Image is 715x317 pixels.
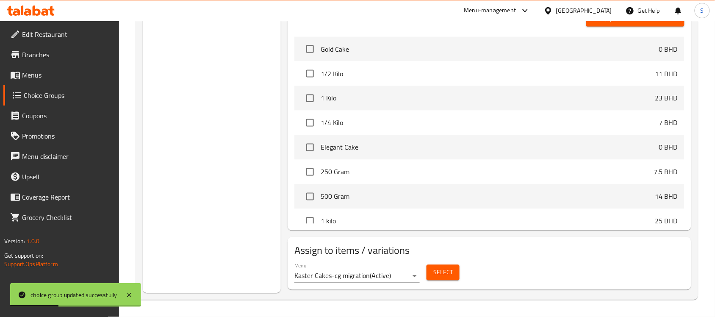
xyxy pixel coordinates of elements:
span: 1.0.0 [26,236,39,247]
span: 1/2 Kilo [321,69,655,79]
span: Get support on: [4,250,43,261]
span: Select choice [301,212,319,230]
span: 1 kilo [321,216,655,226]
span: Add (0) items to choice group [593,14,678,24]
span: Branches [22,50,113,60]
span: 250 Gram [321,167,654,177]
div: Kaster Cakes-cg migration(Active) [294,270,420,283]
a: Menus [3,65,119,85]
span: Select choice [301,114,319,132]
span: Select [433,267,453,278]
span: 1/4 Kilo [321,118,659,128]
p: 25 BHD [655,216,678,226]
p: 0 BHD [659,142,678,153]
span: Menu disclaimer [22,151,113,161]
span: Choice Groups [24,90,113,100]
span: Select choice [301,188,319,206]
a: Branches [3,44,119,65]
label: Menu [294,263,307,268]
span: Coupons [22,111,113,121]
span: Menus [22,70,113,80]
span: S [701,6,704,15]
p: 0 BHD [659,44,678,54]
h2: Assign to items / variations [294,244,685,258]
div: choice group updated successfully [30,290,117,300]
a: Edit Restaurant [3,24,119,44]
a: Coupons [3,106,119,126]
span: 500 Gram [321,192,655,202]
span: Gold Cake [321,44,659,54]
a: Support.OpsPlatform [4,259,58,270]
p: 14 BHD [655,192,678,202]
a: Promotions [3,126,119,146]
a: Upsell [3,167,119,187]
span: Grocery Checklist [22,212,113,222]
span: Version: [4,236,25,247]
a: Menu disclaimer [3,146,119,167]
span: Coverage Report [22,192,113,202]
h2: Items / Choices [294,11,354,24]
span: Select choice [301,139,319,156]
div: Menu-management [464,6,516,16]
p: 11 BHD [655,69,678,79]
span: Select choice [301,40,319,58]
span: 1 Kilo [321,93,655,103]
p: 7 BHD [659,118,678,128]
span: Upsell [22,172,113,182]
div: [GEOGRAPHIC_DATA] [556,6,612,15]
span: Edit Restaurant [22,29,113,39]
a: Grocery Checklist [3,207,119,228]
a: Coverage Report [3,187,119,207]
span: Select choice [301,65,319,83]
span: Select choice [301,163,319,181]
span: Promotions [22,131,113,141]
button: Select [427,265,460,281]
span: Select choice [301,89,319,107]
p: 23 BHD [655,93,678,103]
p: 7.5 BHD [654,167,678,177]
span: Elegant Cake [321,142,659,153]
a: Choice Groups [3,85,119,106]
